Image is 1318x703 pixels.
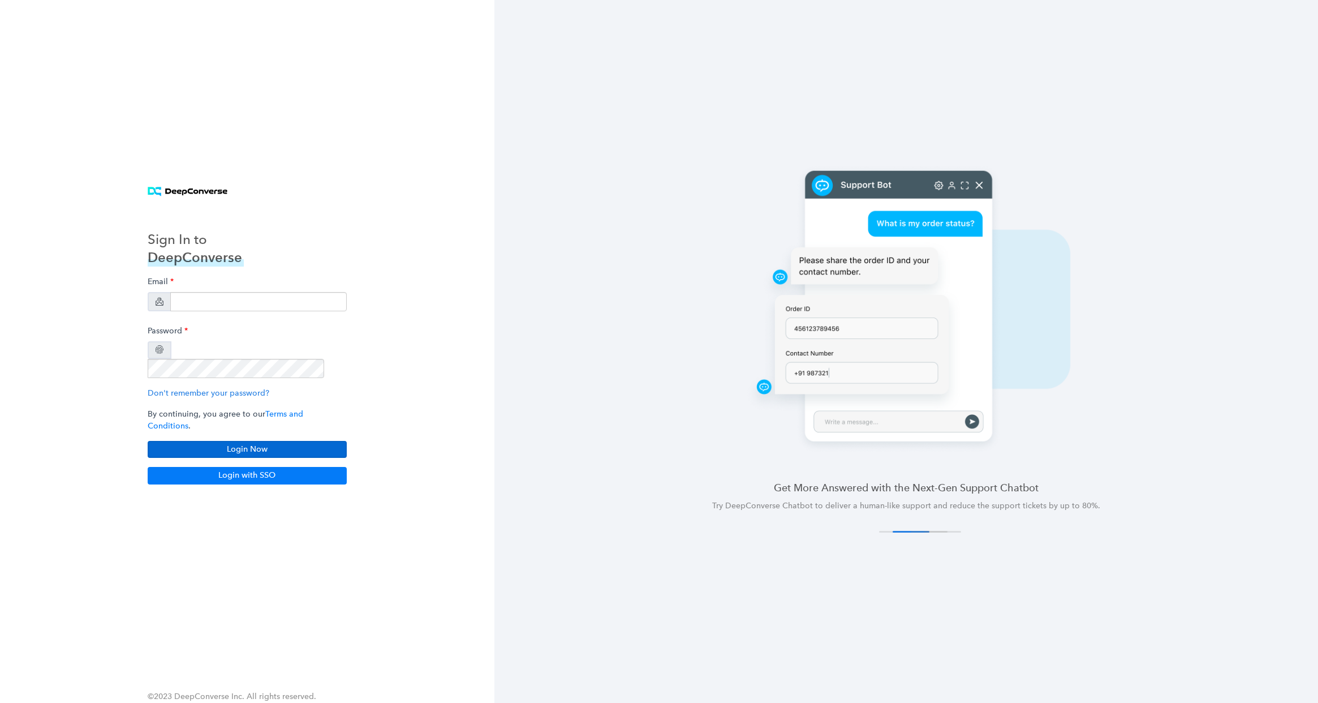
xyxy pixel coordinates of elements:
[911,531,947,533] button: 3
[148,320,188,341] label: Password
[148,441,347,458] button: Login Now
[148,248,244,267] h3: DeepConverse
[522,481,1291,495] h4: Get More Answered with the Next-Gen Support Chatbot
[893,531,929,533] button: 2
[148,692,316,701] span: ©2023 DeepConverse Inc. All rights reserved.
[148,408,347,432] p: By continuing, you agree to our .
[148,388,269,398] a: Don't remember your password?
[700,164,1112,453] img: carousel 2
[924,531,961,533] button: 4
[148,467,347,484] button: Login with SSO
[148,187,227,196] img: horizontal logo
[148,230,244,248] h3: Sign In to
[148,271,174,292] label: Email
[148,409,303,431] a: Terms and Conditions
[712,501,1100,511] span: Try DeepConverse Chatbot to deliver a human-like support and reduce the support tickets by up to ...
[879,531,916,533] button: 1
